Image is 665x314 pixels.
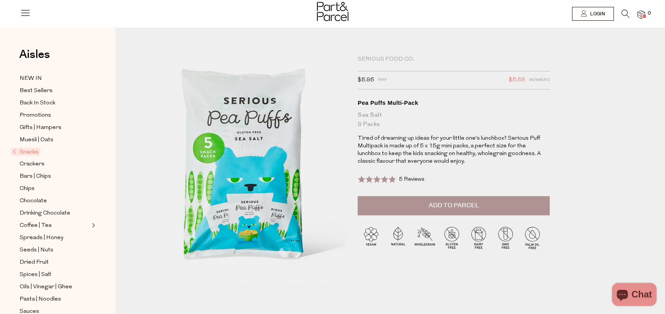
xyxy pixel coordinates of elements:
span: Coffee | Tea [20,221,51,230]
a: Spices | Salt [20,270,90,279]
a: 0 [637,10,645,18]
a: Aisles [19,49,50,68]
button: Add to Parcel [358,196,550,215]
span: Aisles [19,46,50,63]
span: 0 [646,10,653,17]
img: P_P-ICONS-Live_Bec_V11_Wholegrain.svg [411,224,438,251]
a: Dried Fruit [20,258,90,267]
button: Expand/Collapse Coffee | Tea [90,221,95,230]
a: Seeds | Nuts [20,245,90,255]
a: Chocolate [20,196,90,206]
span: Bars | Chips [20,172,51,181]
span: Seeds | Nuts [20,246,53,255]
img: P_P-ICONS-Live_Bec_V11_Palm_Oil_Free.svg [519,224,546,251]
span: Pasta | Noodles [20,295,61,304]
a: Pasta | Noodles [20,294,90,304]
span: 5 Reviews [399,177,425,182]
span: Chocolate [20,197,47,206]
span: Oils | Vinegar | Ghee [20,283,72,292]
a: Gifts | Hampers [20,123,90,132]
span: $5.95 [358,75,374,85]
span: Crackers [20,160,45,169]
span: Login [588,11,605,17]
a: NEW IN [20,74,90,83]
span: Drinking Chocolate [20,209,70,218]
img: P_P-ICONS-Live_Bec_V11_Gluten_Free.svg [438,224,465,251]
img: P_P-ICONS-Live_Bec_V11_GMO_Free.svg [492,224,519,251]
img: P_P-ICONS-Live_Bec_V11_Dairy_Free.svg [465,224,492,251]
img: Pea Puffs Multi-Pack [138,58,346,303]
a: Spreads | Honey [20,233,90,243]
span: Muesli | Oats [20,136,53,145]
a: Back In Stock [20,98,90,108]
a: Coffee | Tea [20,221,90,230]
img: Part&Parcel [317,2,348,21]
img: P_P-ICONS-Live_Bec_V11_Natural.svg [385,224,411,251]
a: Chips [20,184,90,193]
span: Snacks [11,148,40,156]
p: Tired of dreaming up ideas for your little one's lunchbox? Serious Puff Multipack is made up of 5... [358,135,550,165]
span: Spreads | Honey [20,233,63,243]
a: Best Sellers [20,86,90,96]
a: Crackers [20,159,90,169]
a: Promotions [20,111,90,120]
inbox-online-store-chat: Shopify online store chat [610,283,659,308]
span: RRP [378,75,387,85]
span: NEW IN [20,74,42,83]
span: Add to Parcel [429,201,479,210]
a: Bars | Chips [20,172,90,181]
span: Members [529,75,550,85]
div: Pea Puffs Multi-Pack [358,99,550,107]
div: Serious Food Co. [358,56,550,63]
span: Gifts | Hampers [20,123,61,132]
div: Sea Salt 5 Packs [358,111,550,129]
span: Chips [20,184,35,193]
a: Oils | Vinegar | Ghee [20,282,90,292]
span: $5.55 [509,75,525,85]
a: Snacks [13,147,90,157]
span: Spices | Salt [20,270,51,279]
span: Back In Stock [20,99,55,108]
a: Login [572,7,614,21]
span: Promotions [20,111,51,120]
span: Dried Fruit [20,258,49,267]
a: Muesli | Oats [20,135,90,145]
a: Drinking Chocolate [20,208,90,218]
span: Best Sellers [20,86,53,96]
img: P_P-ICONS-Live_Bec_V11_Vegan.svg [358,224,385,251]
